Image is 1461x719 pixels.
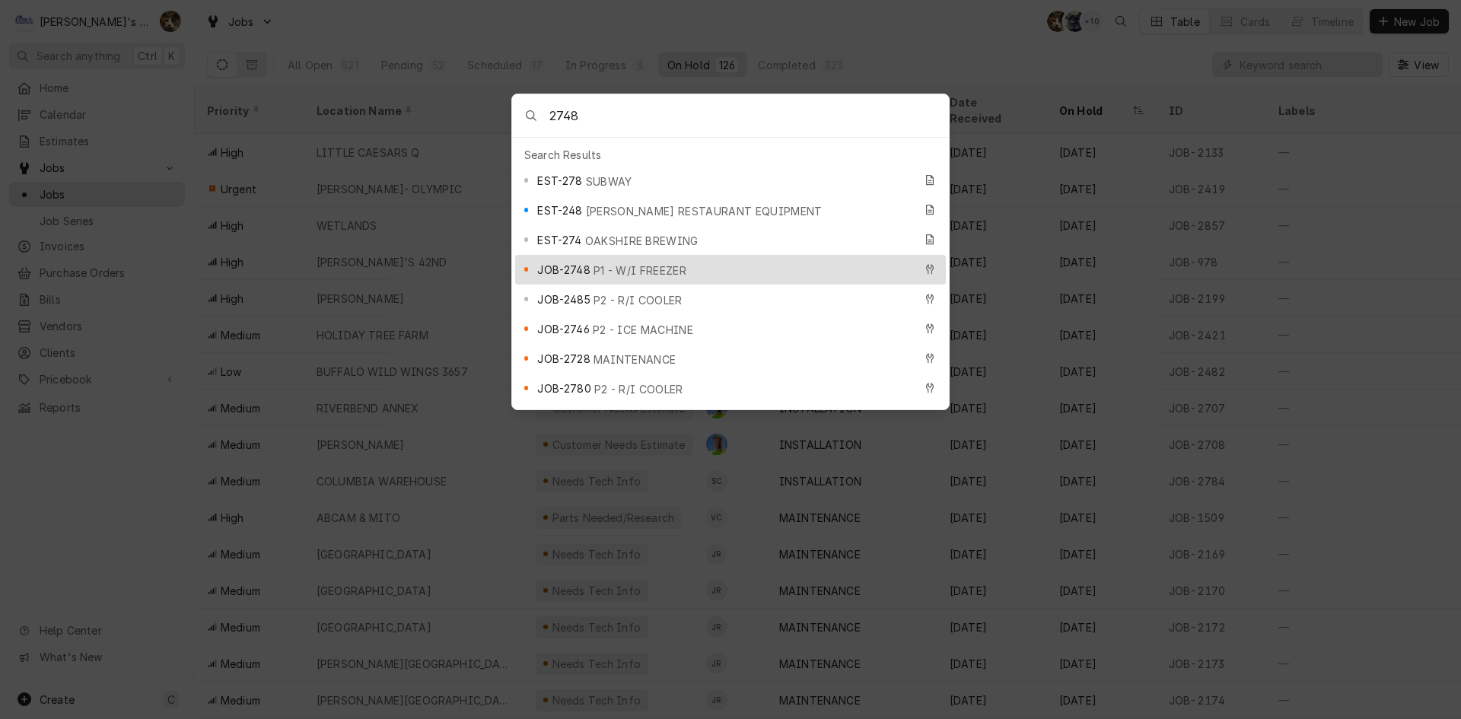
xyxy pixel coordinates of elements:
[586,173,632,189] span: SUBWAY
[537,321,589,337] span: JOB-2746
[515,144,946,166] div: Search Results
[594,352,676,367] span: MAINTENANCE
[537,351,590,367] span: JOB-2728
[585,233,699,249] span: OAKSHIRE BREWING
[594,292,683,308] span: P2 - R/I COOLER
[537,291,590,307] span: JOB-2485
[511,94,950,410] div: Global Command Menu
[594,381,683,397] span: P2 - R/I COOLER
[586,203,823,219] span: [PERSON_NAME] RESTAURANT EQUIPMENT
[549,94,949,137] input: Search anything
[594,262,686,278] span: P1 - W/I FREEZER
[593,322,693,338] span: P2 - ICE MACHINE
[537,380,590,396] span: JOB-2780
[537,173,582,189] span: EST-278
[537,232,581,248] span: EST-274
[537,262,590,278] span: JOB-2748
[537,202,582,218] span: EST-248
